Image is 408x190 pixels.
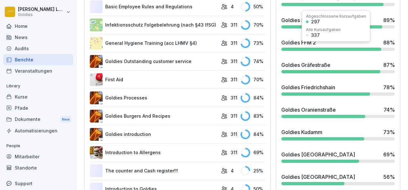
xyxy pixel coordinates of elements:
[3,20,73,32] a: Home
[383,173,395,181] div: 56 %
[281,39,316,46] div: Goldies FFM 2
[279,170,397,188] a: Goldies [GEOGRAPHIC_DATA]56%
[3,125,73,136] a: Automatisierungen
[281,61,330,69] div: Goldies Gräfestraße
[279,59,397,76] a: Goldies Gräfestraße87%
[281,173,355,181] div: Goldies [GEOGRAPHIC_DATA]
[281,151,355,158] div: Goldies [GEOGRAPHIC_DATA]
[3,32,73,43] a: News
[231,149,237,156] p: 311
[90,91,218,104] a: Goldies Processes
[311,33,320,37] div: 337
[383,16,395,24] div: 89 %
[90,55,218,68] a: Goldies Outstanding customer service
[3,114,73,125] a: DokumenteNew
[90,128,103,141] img: xhwwoh3j1t8jhueqc8254ve9.png
[231,21,237,28] p: 311
[383,151,395,158] div: 69 %
[3,151,73,162] a: Mitarbeiter
[281,83,335,91] div: Goldies Friedrichshain
[231,58,237,65] p: 311
[231,167,234,174] p: 4
[3,114,73,125] div: Dokumente
[90,73,218,86] a: First Aid
[241,148,265,157] div: 69 %
[90,128,218,141] a: Goldies introduction
[3,54,73,65] a: Berichte
[90,37,103,50] img: rd8noi9myd5hshrmayjayi2t.png
[383,39,395,46] div: 88 %
[306,28,341,32] div: Alle Kursaufgaben
[279,148,397,165] a: Goldies [GEOGRAPHIC_DATA]69%
[306,14,366,18] div: Abgeschlossene Kursaufgaben
[241,20,265,30] div: 70 %
[60,116,71,123] div: New
[279,126,397,143] a: Goldies Kudamm73%
[231,40,237,46] p: 311
[279,14,397,31] a: Goldies Stuttgart Tübingerstr.89%
[241,38,265,48] div: 73 %
[90,0,218,13] a: Basic Employee Rules and Regulations
[279,81,397,98] a: Goldies Friedrichshain78%
[90,110,103,123] img: q57webtpjdb10dpomrq0869v.png
[383,128,395,136] div: 73 %
[90,19,103,31] img: tgff07aey9ahi6f4hltuk21p.png
[384,106,395,114] div: 74 %
[241,57,265,66] div: 74 %
[241,2,265,12] div: 50 %
[90,55,103,68] img: p739flnsdh8gpse8zjqpm4at.png
[281,16,352,24] div: Goldies Stuttgart Tübingerstr.
[281,106,336,114] div: Goldies Oranienstraße
[311,20,320,24] div: 297
[383,83,395,91] div: 78 %
[3,81,73,91] p: Library
[3,178,73,189] div: Support
[231,76,237,83] p: 311
[90,164,218,177] a: The counter and Cash register!!!
[279,103,397,121] a: Goldies Oranienstraße74%
[3,65,73,76] a: Veranstaltungen
[90,146,103,159] img: dxikevl05c274fqjcx4fmktu.png
[241,130,265,139] div: 84 %
[3,141,73,151] p: People
[90,91,103,104] img: dstmp2epwm636xymg8o1eqib.png
[90,19,218,31] a: Infektionsschutz Folgebelehrung (nach §43 IfSG)
[241,75,265,84] div: 70 %
[231,94,237,101] p: 311
[231,131,237,138] p: 311
[241,166,265,176] div: 25 %
[231,113,237,119] p: 311
[18,12,65,17] p: Goldies
[3,43,73,54] a: Audits
[241,93,265,103] div: 84 %
[3,91,73,102] a: Kurse
[90,37,218,50] a: General Hygiene Training (acc LHMV §4)
[383,61,395,69] div: 87 %
[90,73,103,86] img: ovcsqbf2ewum2utvc3o527vw.png
[231,3,234,10] p: 4
[279,36,397,53] a: Goldies FFM 288%
[3,102,73,114] a: Pfade
[241,111,265,121] div: 83 %
[90,110,218,123] a: Goldies Burgers And Recipes
[281,128,322,136] div: Goldies Kudamm
[18,7,65,12] p: [PERSON_NAME] Loska
[90,146,218,159] a: Introduction to Allergens
[3,162,73,173] a: Standorte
